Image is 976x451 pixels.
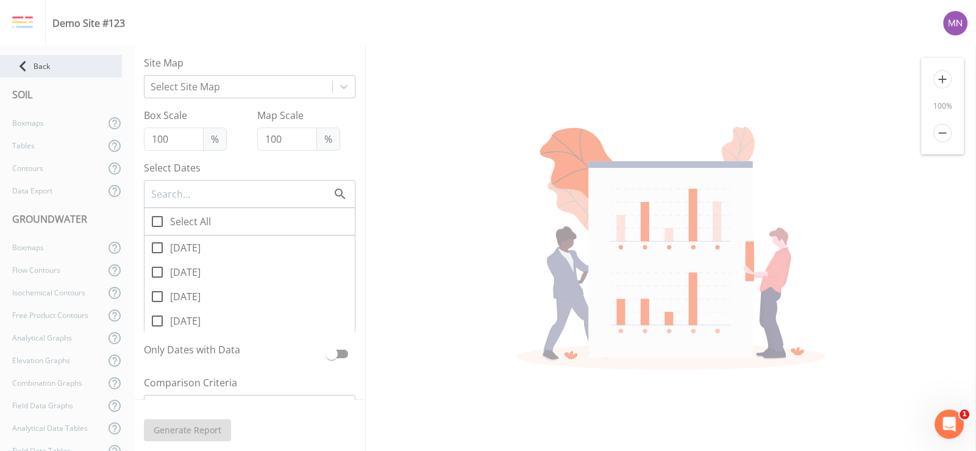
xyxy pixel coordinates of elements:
label: Site Map [144,56,355,70]
span: % [203,128,227,151]
i: remove [933,124,952,142]
span: [DATE] [170,289,201,304]
label: Only Dates with Data [144,342,320,361]
span: 1 [960,410,969,419]
span: [DATE] [170,240,201,255]
iframe: Intercom live chat [935,410,964,439]
label: Select Dates [144,161,355,175]
div: 100 % [921,101,964,112]
span: [DATE] [170,314,201,328]
span: % [316,128,340,151]
label: Box Scale [144,108,227,123]
img: undraw_report_building_chart-e1PV7-8T.svg [516,127,825,370]
div: Demo Site #123 [52,16,125,31]
input: Search... [150,186,333,202]
label: Map Scale [257,108,340,123]
img: 374f19a981330693f3e34f114dad859c [943,11,967,35]
i: add [933,70,952,88]
span: Select All [170,214,211,229]
label: Comparison Criteria [144,375,355,390]
span: [DATE] [170,265,201,280]
img: logo [12,16,33,29]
